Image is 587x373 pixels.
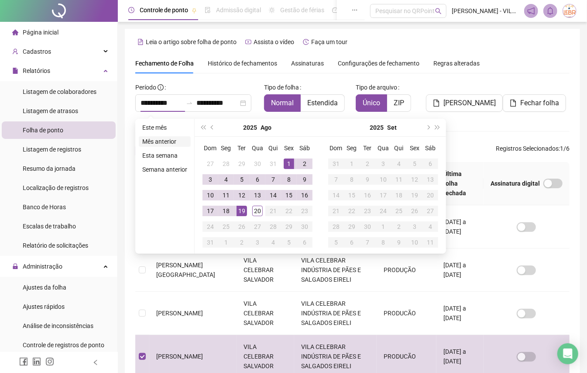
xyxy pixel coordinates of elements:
div: 3 [252,237,263,248]
td: 2025-09-26 [407,203,422,219]
td: 2025-09-05 [281,235,297,250]
th: Sáb [297,140,312,156]
td: 2025-09-01 [218,235,234,250]
td: 2025-08-08 [281,172,297,187]
th: Dom [203,140,218,156]
div: 30 [299,221,310,232]
span: Cadastros [23,48,51,55]
td: [DATE] a [DATE] [436,249,484,292]
span: history [303,39,309,45]
td: 2025-10-10 [407,235,422,250]
span: Configurações de fechamento [338,60,419,66]
span: notification [527,7,535,15]
img: 2679 [563,4,576,17]
div: 27 [425,206,436,216]
td: 2025-08-14 [265,187,281,203]
div: 27 [205,159,216,169]
span: Ajustes rápidos [23,303,65,310]
div: 29 [284,221,294,232]
td: 2025-08-29 [281,219,297,235]
td: [DATE] a [DATE] [436,292,484,335]
span: lock [12,263,18,269]
span: Escalas de trabalho [23,223,76,230]
span: Registros Selecionados [496,145,559,152]
td: 2025-08-11 [218,187,234,203]
div: 24 [378,206,388,216]
div: 11 [394,174,404,185]
td: 2025-09-10 [375,172,391,187]
div: 1 [221,237,231,248]
div: 5 [284,237,294,248]
div: 15 [347,190,357,200]
span: Faça um tour [311,38,347,45]
span: Estendida [307,99,338,107]
div: 20 [252,206,263,216]
div: 15 [284,190,294,200]
td: 2025-09-06 [297,235,312,250]
span: : 1 / 6 [496,144,570,158]
td: 2025-10-09 [391,235,407,250]
span: ellipsis [352,7,358,13]
td: 2025-08-19 [234,203,250,219]
div: 2 [299,159,310,169]
div: 29 [347,221,357,232]
div: 31 [331,159,341,169]
td: 2025-08-15 [281,187,297,203]
span: Tipo de folha [264,83,299,92]
th: Qui [391,140,407,156]
div: 23 [362,206,373,216]
td: VILA CELEBRAR SALVADOR [237,292,294,335]
td: 2025-08-02 [297,156,312,172]
span: [PERSON_NAME] [156,353,203,360]
span: to [186,100,193,107]
button: super-prev-year [198,119,208,136]
td: 2025-08-10 [203,187,218,203]
td: 2025-09-27 [422,203,438,219]
span: Análise de inconsistências [23,322,93,329]
div: 31 [268,159,278,169]
div: 2 [394,221,404,232]
div: 9 [299,174,310,185]
td: 2025-09-02 [234,235,250,250]
td: 2025-10-08 [375,235,391,250]
td: 2025-09-07 [328,172,344,187]
div: 9 [394,237,404,248]
span: Relatório de solicitações [23,242,88,249]
li: Este mês [139,122,191,133]
td: 2025-09-29 [344,219,360,235]
span: [PERSON_NAME] [GEOGRAPHIC_DATA] [156,262,215,278]
div: 5 [237,174,247,185]
div: 18 [394,190,404,200]
div: 30 [362,221,373,232]
span: Localização de registros [23,184,89,191]
div: 12 [409,174,420,185]
td: 2025-09-11 [391,172,407,187]
div: 2 [237,237,247,248]
td: 2025-09-18 [391,187,407,203]
div: 11 [425,237,436,248]
td: PRODUÇÃO [377,249,436,292]
td: 2025-09-05 [407,156,422,172]
td: 2025-09-16 [360,187,375,203]
div: 4 [394,159,404,169]
div: 4 [221,174,231,185]
div: 6 [347,237,357,248]
div: 22 [347,206,357,216]
th: Qua [250,140,265,156]
td: 2025-09-09 [360,172,375,187]
div: 13 [252,190,263,200]
td: 2025-09-04 [391,156,407,172]
td: PRODUCÃO [377,292,436,335]
td: 2025-09-21 [328,203,344,219]
th: Seg [344,140,360,156]
div: 19 [409,190,420,200]
div: 28 [221,159,231,169]
td: 2025-08-31 [328,156,344,172]
div: 3 [378,159,388,169]
td: 2025-08-13 [250,187,265,203]
td: 2025-09-14 [328,187,344,203]
td: 2025-10-11 [422,235,438,250]
td: 2025-09-08 [344,172,360,187]
div: 31 [205,237,216,248]
th: Qua [375,140,391,156]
